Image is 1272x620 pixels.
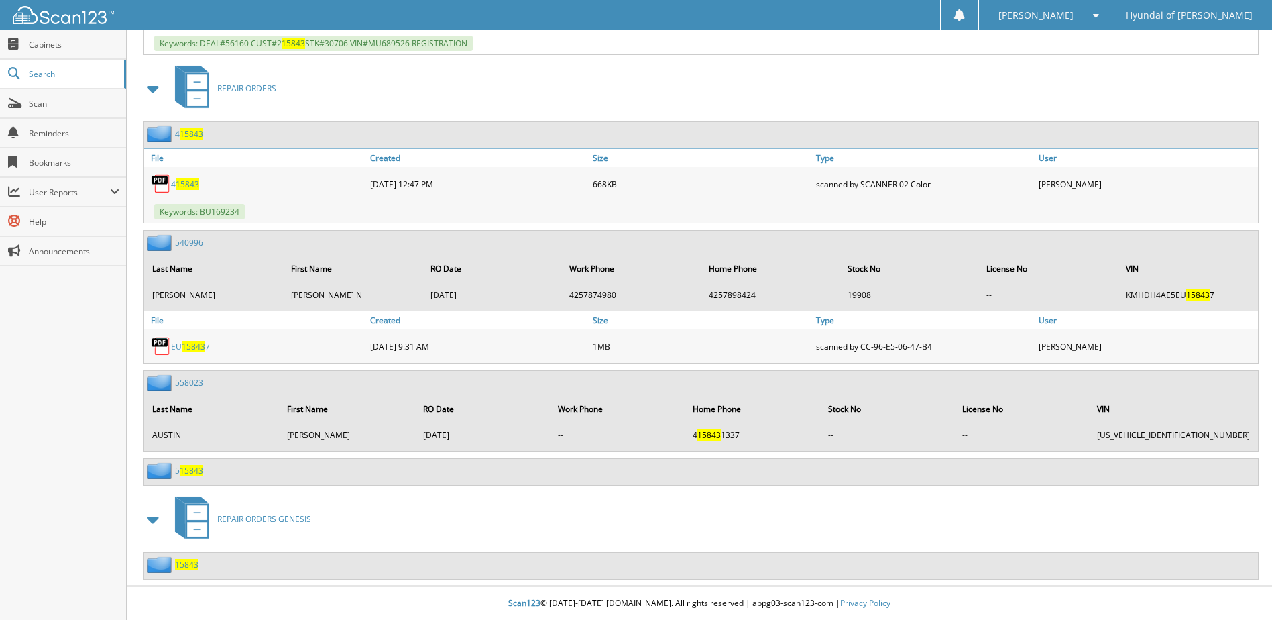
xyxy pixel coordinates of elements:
[813,149,1035,167] a: Type
[151,336,171,356] img: PDF.png
[171,341,210,352] a: EU158437
[551,395,685,423] th: Work Phone
[1035,311,1258,329] a: User
[416,395,550,423] th: RO Date
[154,204,245,219] span: Keywords: BU169234
[367,149,589,167] a: Created
[144,311,367,329] a: File
[147,556,175,573] img: folder2.png
[147,125,175,142] img: folder2.png
[589,333,812,360] div: 1MB
[175,559,198,570] a: 15843
[217,83,276,94] span: REPAIR ORDERS
[29,246,119,257] span: Announcements
[147,234,175,251] img: folder2.png
[821,424,954,446] td: --
[508,597,540,609] span: Scan123
[146,424,279,446] td: AUSTIN
[367,311,589,329] a: Created
[841,255,978,282] th: Stock No
[589,149,812,167] a: Size
[217,513,311,525] span: REPAIR ORDERS GENESIS
[841,284,978,306] td: 19908
[367,170,589,197] div: [DATE] 12:47 PM
[151,174,171,194] img: PDF.png
[367,333,589,360] div: [DATE] 9:31 AM
[956,424,1089,446] td: --
[280,424,415,446] td: [PERSON_NAME]
[29,98,119,109] span: Scan
[146,395,279,423] th: Last Name
[171,178,199,190] a: 415843
[144,149,367,167] a: File
[29,216,119,227] span: Help
[1205,556,1272,620] iframe: Chat Widget
[980,255,1117,282] th: License No
[424,255,561,282] th: RO Date
[29,39,119,50] span: Cabinets
[180,465,203,476] span: 15843
[821,395,954,423] th: Stock No
[813,311,1035,329] a: Type
[146,255,283,282] th: Last Name
[147,462,175,479] img: folder2.png
[180,128,203,140] span: 15843
[980,284,1117,306] td: --
[29,187,110,198] span: User Reports
[589,170,812,197] div: 668KB
[1035,149,1258,167] a: User
[1090,424,1257,446] td: [US_VEHICLE_IDENTIFICATION_NUMBER]
[697,429,721,441] span: 15843
[29,157,119,168] span: Bookmarks
[813,170,1035,197] div: scanned by SCANNER 02 Color
[175,465,203,476] a: 515843
[998,11,1074,19] span: [PERSON_NAME]
[284,255,422,282] th: First Name
[424,284,561,306] td: [DATE]
[176,178,199,190] span: 15843
[167,62,276,115] a: REPAIR ORDERS
[127,587,1272,620] div: © [DATE]-[DATE] [DOMAIN_NAME]. All rights reserved | appg03-scan123-com |
[1119,284,1257,306] td: KMHDH4AE5EU 7
[29,68,117,80] span: Search
[686,395,820,423] th: Home Phone
[175,377,203,389] a: 558023
[1035,333,1258,360] div: [PERSON_NAME]
[146,284,283,306] td: [PERSON_NAME]
[1090,395,1257,423] th: VIN
[284,284,422,306] td: [PERSON_NAME] N
[182,341,205,352] span: 15843
[175,128,203,140] a: 415843
[167,493,311,546] a: REPAIR ORDERS GENESIS
[416,424,550,446] td: [DATE]
[702,284,840,306] td: 4257898424
[29,127,119,139] span: Reminders
[175,237,203,248] a: 540996
[589,311,812,329] a: Size
[280,395,415,423] th: First Name
[840,597,890,609] a: Privacy Policy
[147,374,175,391] img: folder2.png
[563,284,700,306] td: 4257874980
[1119,255,1257,282] th: VIN
[563,255,700,282] th: Work Phone
[956,395,1089,423] th: License No
[1035,170,1258,197] div: [PERSON_NAME]
[686,424,820,446] td: 4 1337
[282,38,305,49] span: 15843
[551,424,685,446] td: --
[702,255,840,282] th: Home Phone
[1126,11,1253,19] span: Hyundai of [PERSON_NAME]
[813,333,1035,360] div: scanned by CC-96-E5-06-47-B4
[13,6,114,24] img: scan123-logo-white.svg
[154,36,473,51] span: Keywords: DEAL#56160 CUST#2 STK#30706 VIN#MU689526 REGISTRATION
[1186,289,1210,301] span: 15843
